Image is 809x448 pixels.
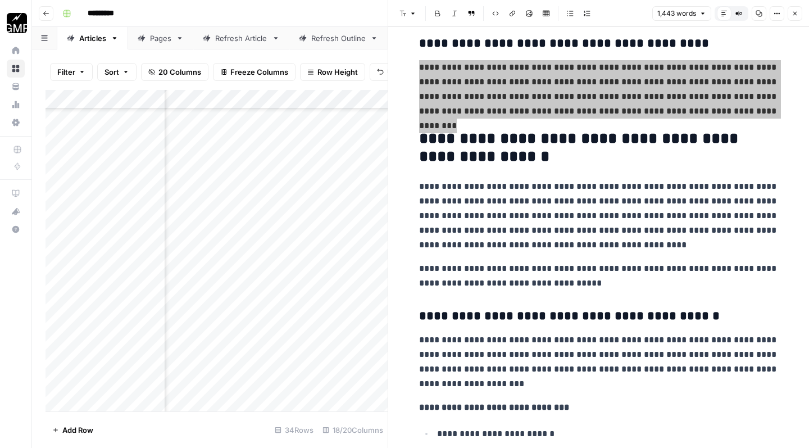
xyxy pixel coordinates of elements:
[7,60,25,78] a: Browse
[7,78,25,96] a: Your Data
[7,203,24,220] div: What's new?
[300,63,365,81] button: Row Height
[270,421,318,439] div: 34 Rows
[7,96,25,114] a: Usage
[213,63,296,81] button: Freeze Columns
[57,66,75,78] span: Filter
[7,114,25,132] a: Settings
[657,8,696,19] span: 1,443 words
[46,421,100,439] button: Add Row
[50,63,93,81] button: Filter
[7,184,25,202] a: AirOps Academy
[318,421,388,439] div: 18/20 Columns
[317,66,358,78] span: Row Height
[7,42,25,60] a: Home
[141,63,208,81] button: 20 Columns
[97,63,137,81] button: Sort
[128,27,193,49] a: Pages
[193,27,289,49] a: Refresh Article
[158,66,201,78] span: 20 Columns
[215,33,267,44] div: Refresh Article
[62,424,93,436] span: Add Row
[79,33,106,44] div: Articles
[104,66,119,78] span: Sort
[370,63,413,81] button: Undo
[7,202,25,220] button: What's new?
[7,13,27,33] img: Growth Marketing Pro Logo
[311,33,366,44] div: Refresh Outline
[289,27,388,49] a: Refresh Outline
[230,66,288,78] span: Freeze Columns
[150,33,171,44] div: Pages
[7,9,25,37] button: Workspace: Growth Marketing Pro
[57,27,128,49] a: Articles
[7,220,25,238] button: Help + Support
[652,6,711,21] button: 1,443 words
